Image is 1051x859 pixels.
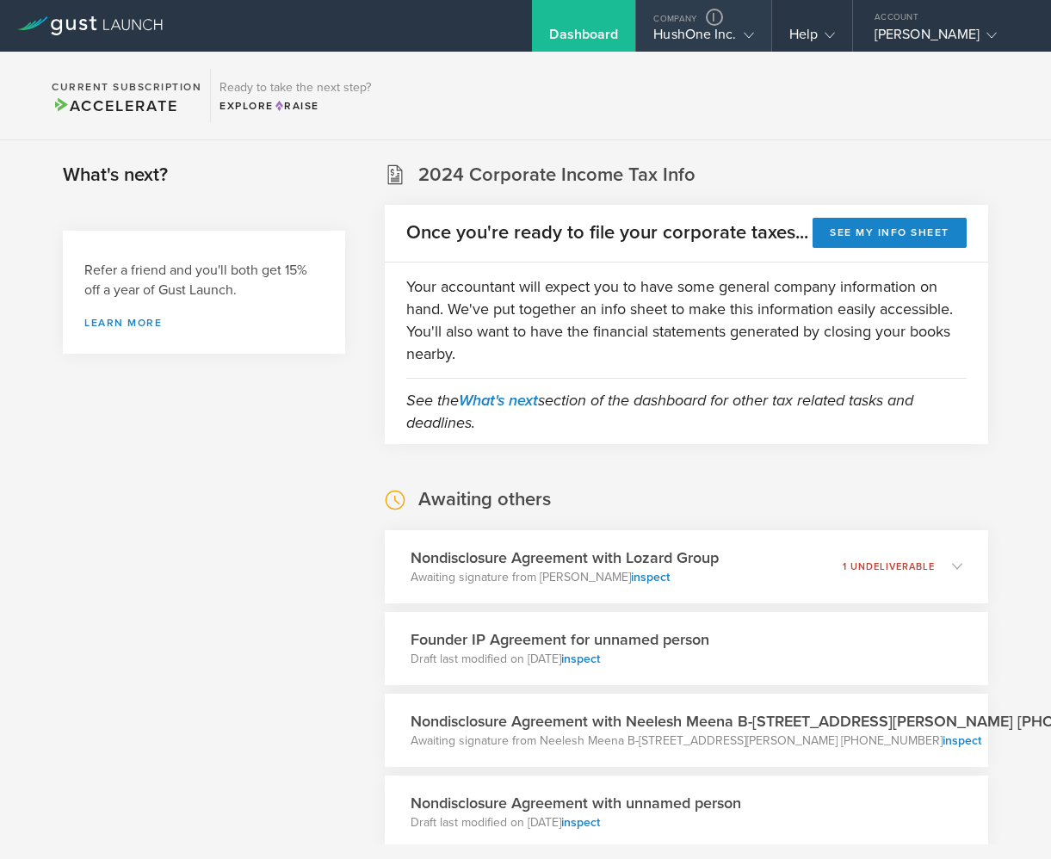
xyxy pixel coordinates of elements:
[63,163,168,188] h2: What's next?
[411,651,709,668] p: Draft last modified on [DATE]
[411,569,719,586] p: Awaiting signature from [PERSON_NAME]
[84,318,324,328] a: Learn more
[84,261,324,300] h3: Refer a friend and you'll both get 15% off a year of Gust Launch.
[943,733,981,748] a: inspect
[418,163,696,188] h2: 2024 Corporate Income Tax Info
[549,26,618,52] div: Dashboard
[561,815,600,830] a: inspect
[219,98,371,114] div: Explore
[411,792,741,814] h3: Nondisclosure Agreement with unnamed person
[52,82,201,92] h2: Current Subscription
[406,220,808,245] h2: Once you're ready to file your corporate taxes...
[875,26,1021,52] div: [PERSON_NAME]
[274,100,319,112] span: Raise
[813,218,967,248] button: See my info sheet
[843,562,935,572] p: 1 undeliverable
[561,652,600,666] a: inspect
[631,570,670,584] a: inspect
[459,391,538,410] a: What's next
[411,814,741,831] p: Draft last modified on [DATE]
[789,26,835,52] div: Help
[406,275,967,365] p: Your accountant will expect you to have some general company information on hand. We've put toget...
[653,26,753,52] div: HushOne Inc.
[219,82,371,94] h3: Ready to take the next step?
[418,487,551,512] h2: Awaiting others
[52,96,177,115] span: Accelerate
[406,391,913,432] em: See the section of the dashboard for other tax related tasks and deadlines.
[411,628,709,651] h3: Founder IP Agreement for unnamed person
[210,69,380,122] div: Ready to take the next step?ExploreRaise
[411,547,719,569] h3: Nondisclosure Agreement with Lozard Group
